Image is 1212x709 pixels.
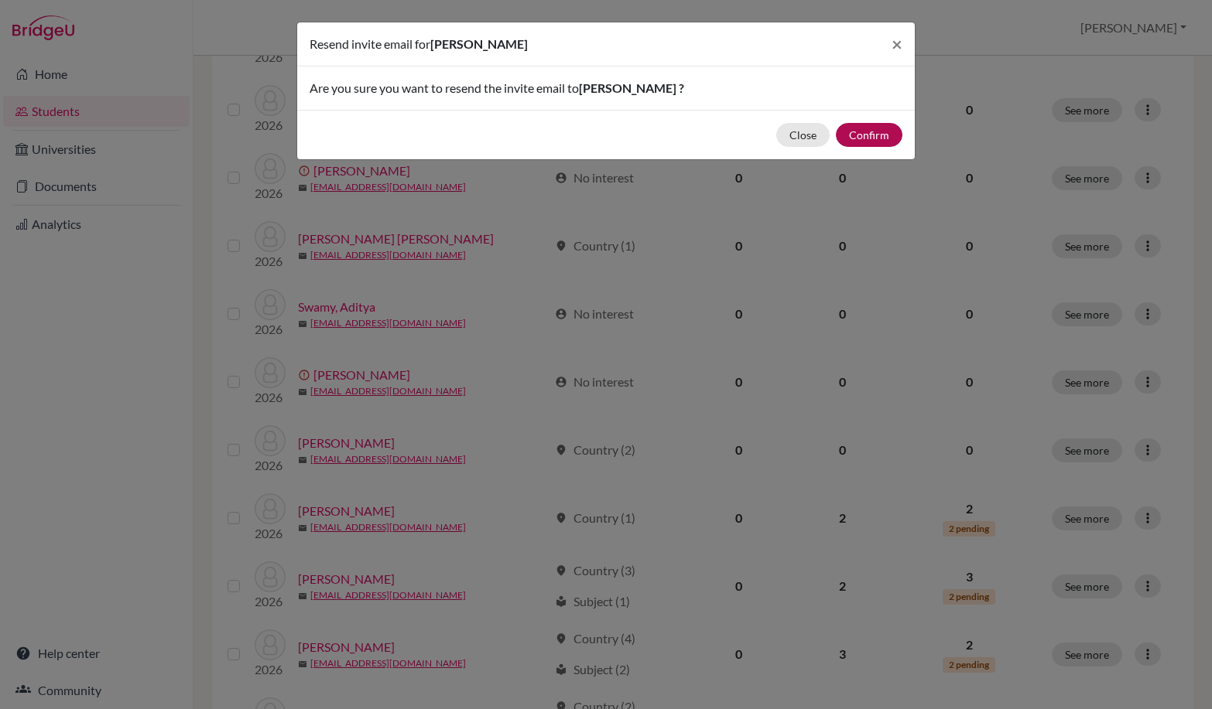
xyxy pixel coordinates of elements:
[310,79,902,97] p: Are you sure you want to resend the invite email to
[430,36,528,51] span: [PERSON_NAME]
[892,32,902,55] span: ×
[879,22,915,66] button: Close
[836,123,902,147] button: Confirm
[310,36,430,51] span: Resend invite email for
[579,80,684,95] span: [PERSON_NAME] ?
[776,123,830,147] button: Close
